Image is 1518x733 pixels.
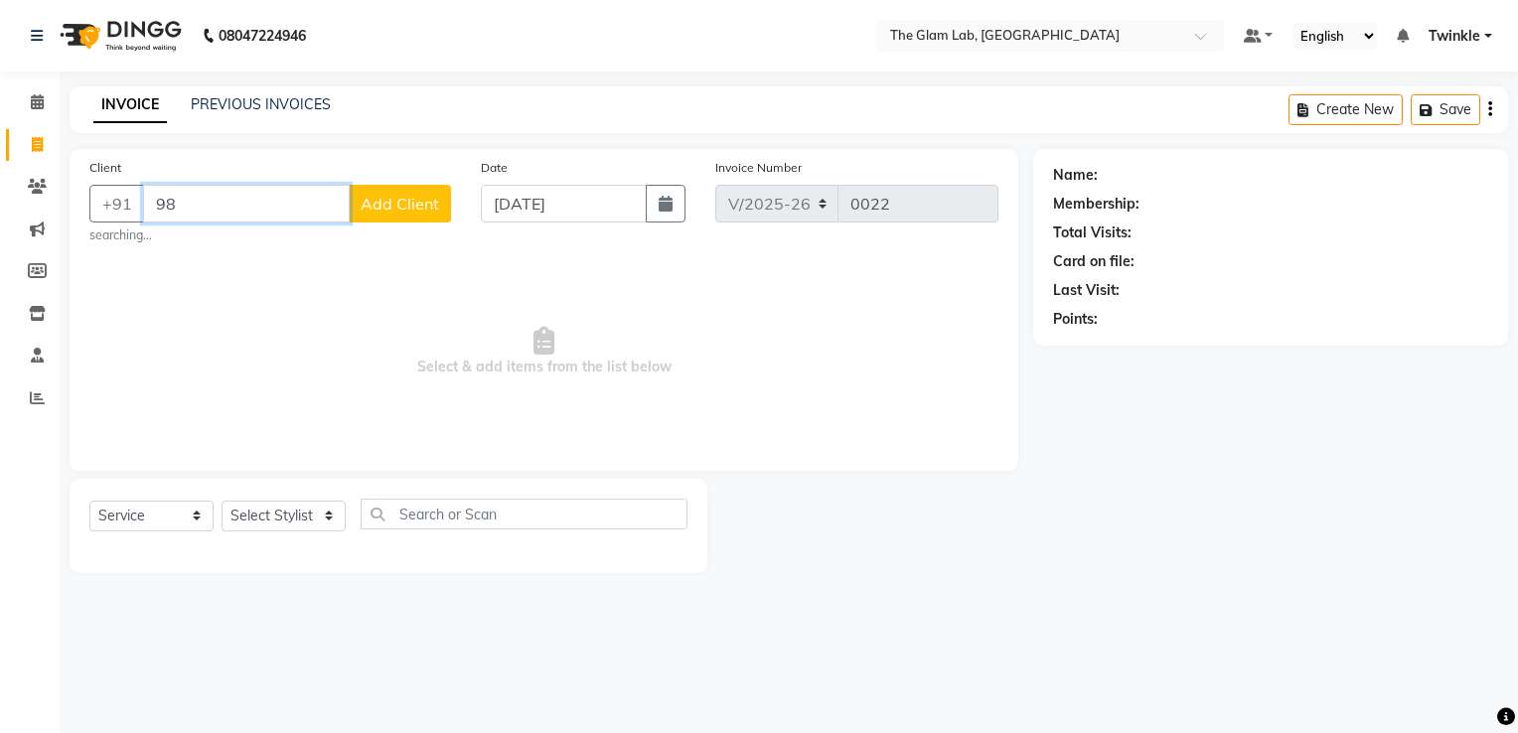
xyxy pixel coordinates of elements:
div: Points: [1053,309,1098,330]
label: Date [481,159,508,177]
div: Card on file: [1053,251,1135,272]
button: +91 [89,185,145,222]
span: Select & add items from the list below [89,252,998,451]
label: Client [89,159,121,177]
input: Search or Scan [361,499,687,529]
a: INVOICE [93,87,167,123]
div: Name: [1053,165,1098,186]
div: Total Visits: [1053,222,1132,243]
button: Add Client [349,185,451,222]
input: Search by Name/Mobile/Email/Code [143,185,350,222]
b: 08047224946 [219,8,306,64]
small: searching... [89,226,451,244]
div: Membership: [1053,194,1139,215]
img: logo [51,8,187,64]
button: Create New [1289,94,1403,125]
a: PREVIOUS INVOICES [191,95,331,113]
div: Last Visit: [1053,280,1120,301]
span: Twinkle [1429,26,1480,47]
label: Invoice Number [715,159,802,177]
button: Save [1411,94,1480,125]
span: Add Client [361,194,439,214]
